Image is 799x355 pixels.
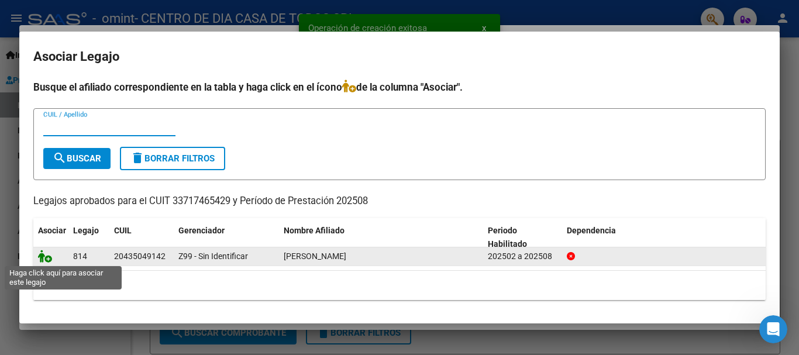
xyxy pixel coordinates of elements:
[488,250,557,263] div: 202502 a 202508
[33,80,766,95] h4: Busque el afiliado correspondiente en la tabla y haga click en el ícono de la columna "Asociar".
[33,271,766,300] div: 1 registros
[120,147,225,170] button: Borrar Filtros
[73,251,87,261] span: 814
[567,226,616,235] span: Dependencia
[284,226,345,235] span: Nombre Afiliado
[114,250,166,263] div: 20435049142
[279,218,483,257] datatable-header-cell: Nombre Afiliado
[178,226,225,235] span: Gerenciador
[53,151,67,165] mat-icon: search
[73,226,99,235] span: Legajo
[114,226,132,235] span: CUIL
[38,226,66,235] span: Asociar
[562,218,766,257] datatable-header-cell: Dependencia
[130,153,215,164] span: Borrar Filtros
[284,251,346,261] span: SUAREZ VACAREZZA AGUSTIN
[53,153,101,164] span: Buscar
[33,46,766,68] h2: Asociar Legajo
[174,218,279,257] datatable-header-cell: Gerenciador
[483,218,562,257] datatable-header-cell: Periodo Habilitado
[68,218,109,257] datatable-header-cell: Legajo
[33,218,68,257] datatable-header-cell: Asociar
[33,194,766,209] p: Legajos aprobados para el CUIT 33717465429 y Período de Prestación 202508
[759,315,787,343] iframe: Intercom live chat
[488,226,527,249] span: Periodo Habilitado
[178,251,248,261] span: Z99 - Sin Identificar
[109,218,174,257] datatable-header-cell: CUIL
[43,148,111,169] button: Buscar
[130,151,144,165] mat-icon: delete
